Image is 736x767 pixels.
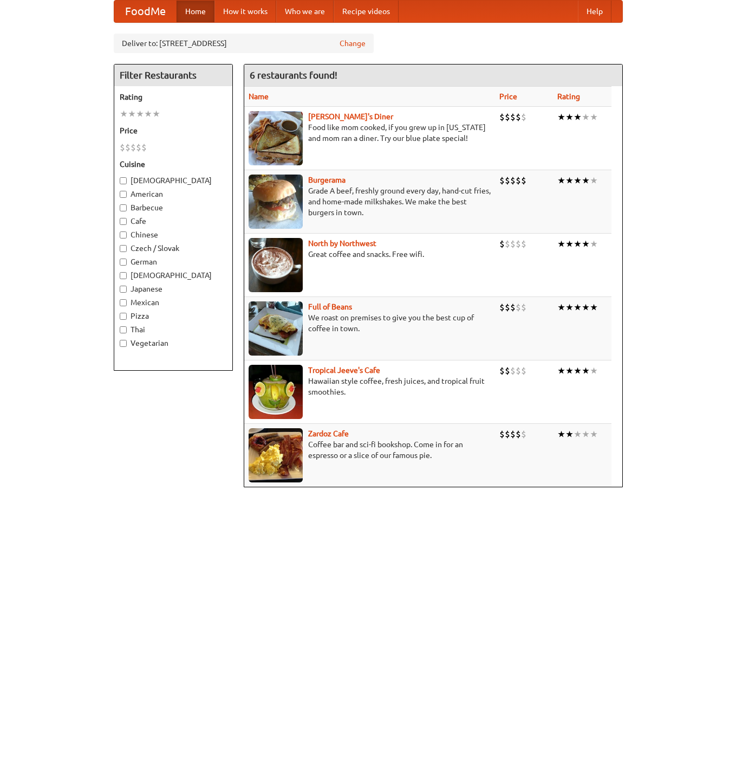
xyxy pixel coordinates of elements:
[510,175,516,186] li: $
[505,428,510,440] li: $
[249,249,491,260] p: Great coffee and snacks. Free wifi.
[152,108,160,120] li: ★
[565,238,574,250] li: ★
[249,312,491,334] p: We roast on premises to give you the best cup of coffee in town.
[114,1,177,22] a: FoodMe
[308,176,346,184] a: Burgerama
[574,111,582,123] li: ★
[557,238,565,250] li: ★
[590,365,598,377] li: ★
[516,111,521,123] li: $
[578,1,611,22] a: Help
[505,365,510,377] li: $
[120,340,127,347] input: Vegetarian
[214,1,276,22] a: How it works
[114,65,232,86] h4: Filter Restaurants
[521,301,526,313] li: $
[521,365,526,377] li: $
[249,365,303,419] img: jeeves.jpg
[120,270,227,281] label: [DEMOGRAPHIC_DATA]
[565,111,574,123] li: ★
[505,175,510,186] li: $
[249,238,303,292] img: north.jpg
[308,366,380,375] a: Tropical Jeeve's Cafe
[574,428,582,440] li: ★
[505,301,510,313] li: $
[120,191,127,198] input: American
[565,428,574,440] li: ★
[120,231,127,239] input: Chinese
[574,301,582,313] li: ★
[499,92,517,101] a: Price
[505,238,510,250] li: $
[308,302,352,311] a: Full of Beans
[120,229,227,240] label: Chinese
[590,238,598,250] li: ★
[120,326,127,333] input: Thai
[516,301,521,313] li: $
[250,70,337,80] ng-pluralize: 6 restaurants found!
[120,259,127,266] input: German
[249,301,303,356] img: beans.jpg
[557,111,565,123] li: ★
[120,202,227,213] label: Barbecue
[340,38,366,49] a: Change
[128,108,136,120] li: ★
[499,238,505,250] li: $
[120,125,227,136] h5: Price
[120,297,227,308] label: Mexican
[557,365,565,377] li: ★
[565,365,574,377] li: ★
[249,428,303,482] img: zardoz.jpg
[120,204,127,211] input: Barbecue
[120,243,227,254] label: Czech / Slovak
[120,272,127,279] input: [DEMOGRAPHIC_DATA]
[499,111,505,123] li: $
[574,175,582,186] li: ★
[516,365,521,377] li: $
[582,238,590,250] li: ★
[120,189,227,199] label: American
[499,428,505,440] li: $
[249,175,303,229] img: burgerama.jpg
[334,1,399,22] a: Recipe videos
[510,238,516,250] li: $
[516,175,521,186] li: $
[249,92,269,101] a: Name
[590,175,598,186] li: ★
[120,141,125,153] li: $
[510,301,516,313] li: $
[308,112,393,121] b: [PERSON_NAME]'s Diner
[125,141,131,153] li: $
[120,286,127,293] input: Japanese
[276,1,334,22] a: Who we are
[590,111,598,123] li: ★
[308,429,349,438] a: Zardoz Cafe
[249,185,491,218] p: Grade A beef, freshly ground every day, hand-cut fries, and home-made milkshakes. We make the bes...
[249,122,491,144] p: Food like mom cooked, if you grew up in [US_STATE] and mom ran a diner. Try our blue plate special!
[521,428,526,440] li: $
[590,428,598,440] li: ★
[308,239,376,248] a: North by Northwest
[565,175,574,186] li: ★
[120,324,227,335] label: Thai
[120,177,127,184] input: [DEMOGRAPHIC_DATA]
[177,1,214,22] a: Home
[516,428,521,440] li: $
[521,111,526,123] li: $
[499,365,505,377] li: $
[510,428,516,440] li: $
[120,256,227,267] label: German
[557,428,565,440] li: ★
[557,92,580,101] a: Rating
[120,159,227,170] h5: Cuisine
[557,175,565,186] li: ★
[582,111,590,123] li: ★
[521,238,526,250] li: $
[516,238,521,250] li: $
[249,439,491,461] p: Coffee bar and sci-fi bookshop. Come in for an espresso or a slice of our famous pie.
[120,218,127,225] input: Cafe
